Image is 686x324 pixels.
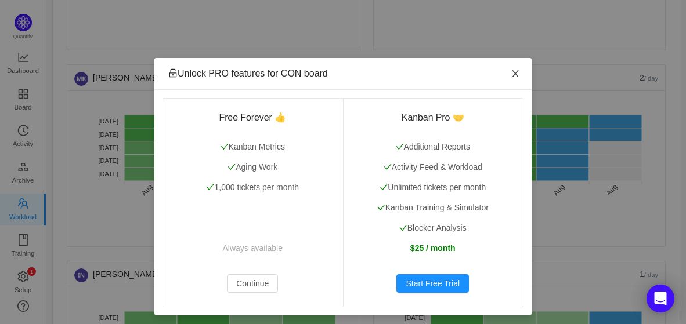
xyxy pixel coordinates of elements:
p: Unlimited tickets per month [357,181,510,194]
strong: $25 / month [410,243,456,253]
i: icon: check [399,224,407,232]
i: icon: check [380,183,388,191]
span: 1,000 tickets per month [206,183,299,192]
i: icon: check [206,183,214,191]
button: Start Free Trial [396,274,469,293]
h3: Free Forever 👍 [176,112,329,123]
button: Close [499,58,532,90]
i: icon: check [396,143,404,151]
i: icon: check [377,203,385,212]
i: icon: check [384,163,392,171]
div: Open Intercom Messenger [647,285,674,312]
p: Always available [176,242,329,254]
p: Additional Reports [357,141,510,153]
p: Kanban Training & Simulator [357,202,510,214]
i: icon: unlock [168,68,178,78]
span: Unlock PRO features for CON board [168,68,328,78]
p: Kanban Metrics [176,141,329,153]
h3: Kanban Pro 🤝 [357,112,510,123]
p: Aging Work [176,161,329,173]
button: Continue [227,274,278,293]
i: icon: check [221,143,229,151]
p: Activity Feed & Workload [357,161,510,173]
i: icon: check [228,163,236,171]
p: Blocker Analysis [357,222,510,234]
i: icon: close [511,69,520,78]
